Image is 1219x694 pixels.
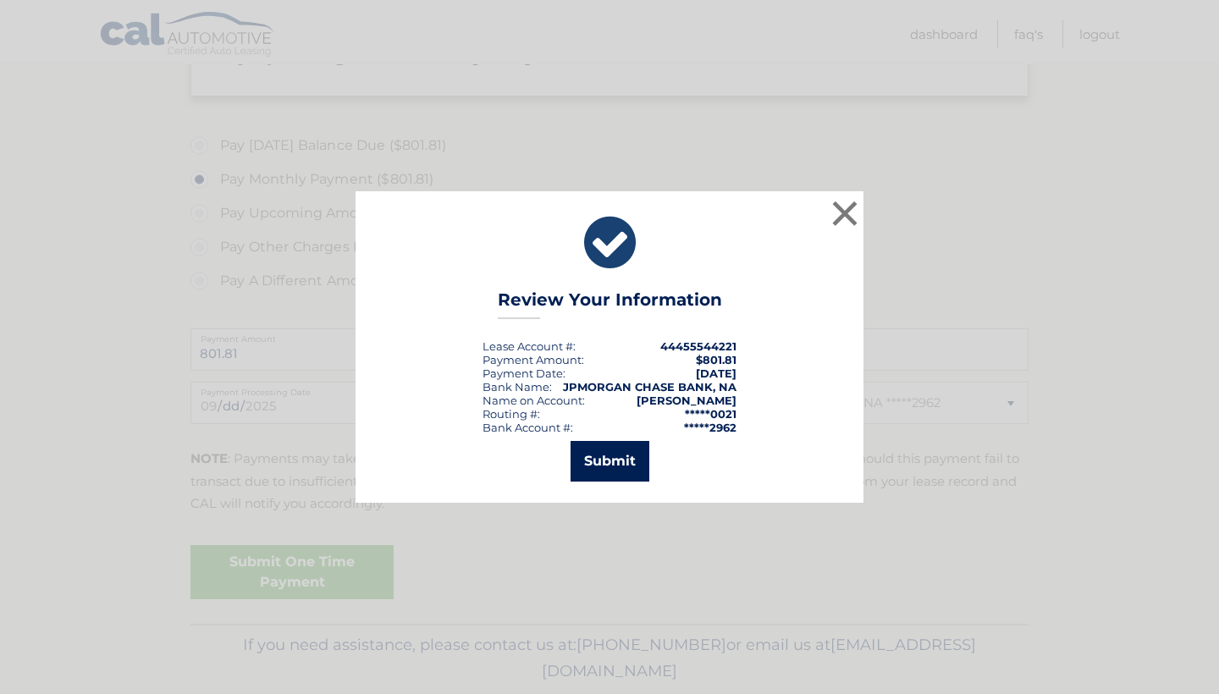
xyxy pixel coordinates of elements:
[828,196,862,230] button: ×
[696,366,736,380] span: [DATE]
[483,394,585,407] div: Name on Account:
[637,394,736,407] strong: [PERSON_NAME]
[498,289,722,319] h3: Review Your Information
[483,366,563,380] span: Payment Date
[483,366,565,380] div: :
[483,407,540,421] div: Routing #:
[660,339,736,353] strong: 44455544221
[483,339,576,353] div: Lease Account #:
[571,441,649,482] button: Submit
[483,421,573,434] div: Bank Account #:
[563,380,736,394] strong: JPMORGAN CHASE BANK, NA
[483,380,552,394] div: Bank Name:
[483,353,584,366] div: Payment Amount:
[696,353,736,366] span: $801.81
